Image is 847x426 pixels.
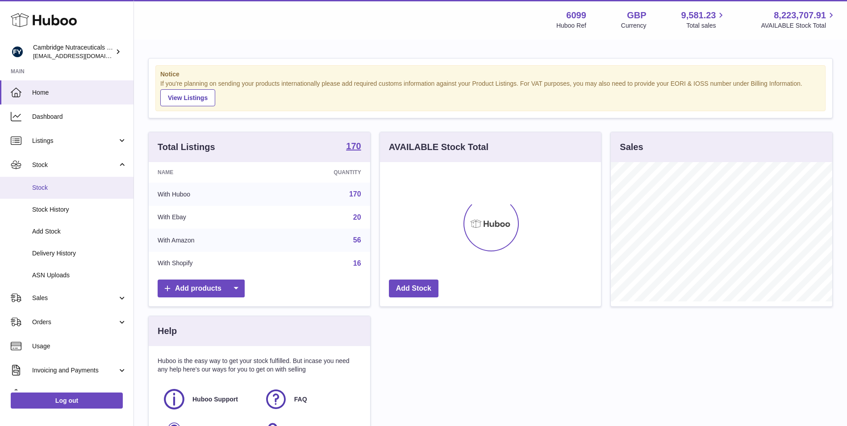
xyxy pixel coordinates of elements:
span: Stock History [32,205,127,214]
a: Huboo Support [162,387,255,411]
h3: AVAILABLE Stock Total [389,141,488,153]
span: Total sales [686,21,726,30]
h3: Help [158,325,177,337]
td: With Shopify [149,252,270,275]
span: Home [32,88,127,97]
a: 170 [346,142,361,152]
div: Currency [621,21,647,30]
a: 20 [353,213,361,221]
th: Name [149,162,270,183]
h3: Sales [620,141,643,153]
span: Sales [32,294,117,302]
strong: GBP [627,9,646,21]
th: Quantity [270,162,370,183]
span: Delivery History [32,249,127,258]
a: 8,223,707.91 AVAILABLE Stock Total [761,9,836,30]
img: internalAdmin-6099@internal.huboo.com [11,45,24,58]
span: Invoicing and Payments [32,366,117,375]
span: Stock [32,184,127,192]
span: [EMAIL_ADDRESS][DOMAIN_NAME] [33,52,131,59]
span: Dashboard [32,113,127,121]
span: ASN Uploads [32,271,127,280]
strong: 6099 [566,9,586,21]
span: AVAILABLE Stock Total [761,21,836,30]
a: 9,581.23 Total sales [681,9,726,30]
a: 16 [353,259,361,267]
span: Add Stock [32,227,127,236]
td: With Amazon [149,229,270,252]
div: If you're planning on sending your products internationally please add required customs informati... [160,79,821,106]
a: FAQ [264,387,357,411]
span: 9,581.23 [681,9,716,21]
p: Huboo is the easy way to get your stock fulfilled. But incase you need any help here's our ways f... [158,357,361,374]
div: Cambridge Nutraceuticals Ltd [33,43,113,60]
span: Huboo Support [192,395,238,404]
div: Huboo Ref [556,21,586,30]
span: 8,223,707.91 [774,9,826,21]
strong: 170 [346,142,361,150]
a: 56 [353,236,361,244]
td: With Huboo [149,183,270,206]
a: Log out [11,393,123,409]
span: FAQ [294,395,307,404]
a: View Listings [160,89,215,106]
a: Add products [158,280,245,298]
a: Add Stock [389,280,438,298]
span: Listings [32,137,117,145]
span: Usage [32,342,127,351]
a: 170 [349,190,361,198]
span: Stock [32,161,117,169]
h3: Total Listings [158,141,215,153]
span: Orders [32,318,117,326]
td: With Ebay [149,206,270,229]
strong: Notice [160,70,821,79]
